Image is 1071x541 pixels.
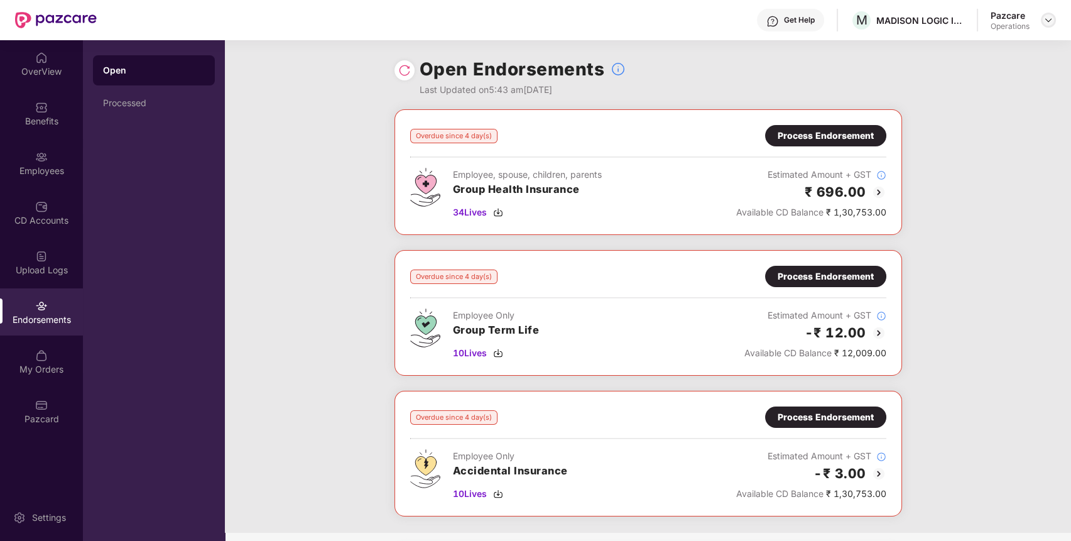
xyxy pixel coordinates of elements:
span: 10 Lives [453,346,487,360]
img: svg+xml;base64,PHN2ZyB4bWxucz0iaHR0cDovL3d3dy53My5vcmcvMjAwMC9zdmciIHdpZHRoPSI0OS4zMjEiIGhlaWdodD... [410,449,440,488]
div: Last Updated on 5:43 am[DATE] [420,83,626,97]
img: svg+xml;base64,PHN2ZyBpZD0iQmFjay0yMHgyMCIgeG1sbnM9Imh0dHA6Ly93d3cudzMub3JnLzIwMDAvc3ZnIiB3aWR0aD... [871,325,886,341]
img: svg+xml;base64,PHN2ZyBpZD0iTXlfT3JkZXJzIiBkYXRhLW5hbWU9Ik15IE9yZGVycyIgeG1sbnM9Imh0dHA6Ly93d3cudz... [35,349,48,362]
div: Overdue since 4 day(s) [410,410,497,425]
div: Estimated Amount + GST [744,309,886,322]
span: 34 Lives [453,205,487,219]
img: svg+xml;base64,PHN2ZyBpZD0iUGF6Y2FyZCIgeG1sbnM9Imh0dHA6Ly93d3cudzMub3JnLzIwMDAvc3ZnIiB3aWR0aD0iMj... [35,399,48,412]
img: svg+xml;base64,PHN2ZyBpZD0iQmVuZWZpdHMiIHhtbG5zPSJodHRwOi8vd3d3LnczLm9yZy8yMDAwL3N2ZyIgd2lkdGg9Ij... [35,101,48,114]
img: svg+xml;base64,PHN2ZyBpZD0iRG93bmxvYWQtMzJ4MzIiIHhtbG5zPSJodHRwOi8vd3d3LnczLm9yZy8yMDAwL3N2ZyIgd2... [493,489,503,499]
span: Available CD Balance [736,207,824,217]
div: Process Endorsement [778,410,874,424]
img: svg+xml;base64,PHN2ZyBpZD0iRW5kb3JzZW1lbnRzIiB4bWxucz0iaHR0cDovL3d3dy53My5vcmcvMjAwMC9zdmciIHdpZH... [35,300,48,312]
div: Estimated Amount + GST [736,168,886,182]
img: svg+xml;base64,PHN2ZyBpZD0iQmFjay0yMHgyMCIgeG1sbnM9Imh0dHA6Ly93d3cudzMub3JnLzIwMDAvc3ZnIiB3aWR0aD... [871,185,886,200]
img: svg+xml;base64,PHN2ZyBpZD0iQmFjay0yMHgyMCIgeG1sbnM9Imh0dHA6Ly93d3cudzMub3JnLzIwMDAvc3ZnIiB3aWR0aD... [871,466,886,481]
h3: Accidental Insurance [453,463,568,479]
div: ₹ 1,30,753.00 [736,487,886,501]
span: 10 Lives [453,487,487,501]
div: Employee Only [453,449,568,463]
img: svg+xml;base64,PHN2ZyB4bWxucz0iaHR0cDovL3d3dy53My5vcmcvMjAwMC9zdmciIHdpZHRoPSI0Ny43MTQiIGhlaWdodD... [410,309,440,347]
img: svg+xml;base64,PHN2ZyBpZD0iRG93bmxvYWQtMzJ4MzIiIHhtbG5zPSJodHRwOi8vd3d3LnczLm9yZy8yMDAwL3N2ZyIgd2... [493,348,503,358]
div: Processed [103,98,205,108]
h3: Group Health Insurance [453,182,602,198]
h2: -₹ 12.00 [805,322,866,343]
div: Employee, spouse, children, parents [453,168,602,182]
img: svg+xml;base64,PHN2ZyBpZD0iSW5mb18tXzMyeDMyIiBkYXRhLW5hbWU9IkluZm8gLSAzMngzMiIgeG1sbnM9Imh0dHA6Ly... [876,170,886,180]
img: svg+xml;base64,PHN2ZyBpZD0iQ0RfQWNjb3VudHMiIGRhdGEtbmFtZT0iQ0QgQWNjb3VudHMiIHhtbG5zPSJodHRwOi8vd3... [35,200,48,213]
img: svg+xml;base64,PHN2ZyB4bWxucz0iaHR0cDovL3d3dy53My5vcmcvMjAwMC9zdmciIHdpZHRoPSI0Ny43MTQiIGhlaWdodD... [410,168,440,207]
h2: -₹ 3.00 [813,463,866,484]
div: ₹ 12,009.00 [744,346,886,360]
div: Process Endorsement [778,129,874,143]
div: MADISON LOGIC INDIA PRIVATE LIMITED [876,14,964,26]
div: Overdue since 4 day(s) [410,129,497,143]
img: svg+xml;base64,PHN2ZyBpZD0iRHJvcGRvd24tMzJ4MzIiIHhtbG5zPSJodHRwOi8vd3d3LnczLm9yZy8yMDAwL3N2ZyIgd2... [1043,15,1053,25]
div: Open [103,64,205,77]
span: Available CD Balance [736,488,824,499]
img: svg+xml;base64,PHN2ZyBpZD0iRG93bmxvYWQtMzJ4MzIiIHhtbG5zPSJodHRwOi8vd3d3LnczLm9yZy8yMDAwL3N2ZyIgd2... [493,207,503,217]
div: Employee Only [453,309,540,322]
div: Overdue since 4 day(s) [410,270,497,284]
div: Settings [28,511,70,524]
div: Operations [991,21,1030,31]
img: svg+xml;base64,PHN2ZyBpZD0iSW5mb18tXzMyeDMyIiBkYXRhLW5hbWU9IkluZm8gLSAzMngzMiIgeG1sbnM9Imh0dHA6Ly... [611,62,626,77]
img: svg+xml;base64,PHN2ZyBpZD0iRW1wbG95ZWVzIiB4bWxucz0iaHR0cDovL3d3dy53My5vcmcvMjAwMC9zdmciIHdpZHRoPS... [35,151,48,163]
img: svg+xml;base64,PHN2ZyBpZD0iSW5mb18tXzMyeDMyIiBkYXRhLW5hbWU9IkluZm8gLSAzMngzMiIgeG1sbnM9Imh0dHA6Ly... [876,311,886,321]
img: svg+xml;base64,PHN2ZyBpZD0iSW5mb18tXzMyeDMyIiBkYXRhLW5hbWU9IkluZm8gLSAzMngzMiIgeG1sbnM9Imh0dHA6Ly... [876,452,886,462]
span: Available CD Balance [744,347,832,358]
div: Pazcare [991,9,1030,21]
h3: Group Term Life [453,322,540,339]
img: svg+xml;base64,PHN2ZyBpZD0iU2V0dGluZy0yMHgyMCIgeG1sbnM9Imh0dHA6Ly93d3cudzMub3JnLzIwMDAvc3ZnIiB3aW... [13,511,26,524]
img: svg+xml;base64,PHN2ZyBpZD0iSGVscC0zMngzMiIgeG1sbnM9Imh0dHA6Ly93d3cudzMub3JnLzIwMDAvc3ZnIiB3aWR0aD... [766,15,779,28]
img: New Pazcare Logo [15,12,97,28]
span: M [856,13,867,28]
div: Process Endorsement [778,270,874,283]
img: svg+xml;base64,PHN2ZyBpZD0iVXBsb2FkX0xvZ3MiIGRhdGEtbmFtZT0iVXBsb2FkIExvZ3MiIHhtbG5zPSJodHRwOi8vd3... [35,250,48,263]
h2: ₹ 696.00 [805,182,866,202]
img: svg+xml;base64,PHN2ZyBpZD0iSG9tZSIgeG1sbnM9Imh0dHA6Ly93d3cudzMub3JnLzIwMDAvc3ZnIiB3aWR0aD0iMjAiIG... [35,52,48,64]
div: Estimated Amount + GST [736,449,886,463]
img: svg+xml;base64,PHN2ZyBpZD0iUmVsb2FkLTMyeDMyIiB4bWxucz0iaHR0cDovL3d3dy53My5vcmcvMjAwMC9zdmciIHdpZH... [398,64,411,77]
div: ₹ 1,30,753.00 [736,205,886,219]
h1: Open Endorsements [420,55,605,83]
div: Get Help [784,15,815,25]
